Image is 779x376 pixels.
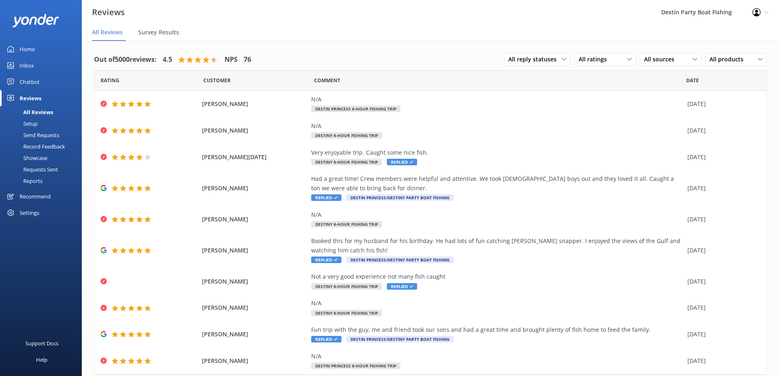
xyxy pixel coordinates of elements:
div: Fun trip with the guy, me and friend took our sons and had a great time and brought plenty of fis... [311,325,683,334]
span: [PERSON_NAME] [202,215,308,224]
div: N/A [311,122,683,131]
a: All Reviews [5,106,82,118]
a: Record Feedback [5,141,82,152]
span: Replied [387,283,417,290]
div: Record Feedback [5,141,65,152]
span: Replied [311,336,341,342]
h3: Reviews [92,6,125,19]
div: Reports [5,175,43,187]
div: [DATE] [687,246,756,255]
span: Destiny 6-Hour Fishing Trip [311,283,382,290]
div: Send Requests [5,129,59,141]
div: [DATE] [687,184,756,193]
div: N/A [311,299,683,308]
span: Replied [311,257,341,263]
div: Support Docs [25,335,58,351]
span: [PERSON_NAME] [202,246,308,255]
div: Recommend [20,188,51,205]
a: Requests Sent [5,164,82,175]
img: yonder-white-logo.png [12,14,59,27]
span: Destiny 6-Hour Fishing Trip [311,159,382,165]
div: Help [36,351,47,368]
div: N/A [311,352,683,361]
div: [DATE] [687,277,756,286]
a: Reports [5,175,82,187]
div: Inbox [20,57,34,74]
h4: 76 [244,54,251,65]
div: Settings [20,205,39,221]
span: Date [101,77,119,84]
a: Showcase [5,152,82,164]
h4: Out of 5000 reviews: [94,54,157,65]
div: Had a great time! Crew members were helpful and attentive. We took [DEMOGRAPHIC_DATA] boys out an... [311,174,683,193]
span: [PERSON_NAME] [202,99,308,108]
span: Destiny 6-Hour Fishing Trip [311,221,382,227]
span: Date [686,77,699,84]
h4: NPS [224,54,238,65]
div: N/A [311,210,683,219]
div: Home [20,41,35,57]
h4: 4.5 [163,54,172,65]
div: Reviews [20,90,41,106]
span: All reply statuses [508,55,561,64]
span: Destiny 6-Hour Fishing Trip [311,310,382,316]
span: All products [709,55,748,64]
a: Send Requests [5,129,82,141]
span: All Reviews [92,28,123,36]
span: Replied [311,194,341,201]
div: Chatbot [20,74,40,90]
span: [PERSON_NAME] [202,356,308,365]
div: Booked this for my husband for his birthday. He had lots of fun catching [PERSON_NAME] snapper. I... [311,236,683,255]
div: Setup [5,118,38,129]
div: [DATE] [687,303,756,312]
span: Replied [387,159,417,165]
span: [PERSON_NAME] [202,126,308,135]
span: Destin Princess 6-Hour Fishing Trip [311,362,400,369]
div: Requests Sent [5,164,58,175]
span: [PERSON_NAME][DATE] [202,153,308,162]
span: Destin Princess 6-Hour Fishing Trip [311,106,400,112]
div: [DATE] [687,153,756,162]
div: N/A [311,95,683,104]
span: [PERSON_NAME] [202,303,308,312]
div: [DATE] [687,99,756,108]
div: [DATE] [687,356,756,365]
div: [DATE] [687,126,756,135]
span: Destiny 6-Hour Fishing Trip [311,132,382,139]
span: Survey Results [138,28,179,36]
div: Very enjoyable trip. Caught some nice fish. [311,148,683,157]
span: Destin Princess/Destiny Party Boat Fishing [346,194,453,201]
span: All ratings [579,55,612,64]
span: [PERSON_NAME] [202,277,308,286]
div: Showcase [5,152,47,164]
div: [DATE] [687,330,756,339]
span: All sources [644,55,679,64]
span: Date [203,77,231,84]
div: All Reviews [5,106,53,118]
div: Not a very good experience not many fish caught [311,272,683,281]
span: Destin Princess/Destiny Party Boat Fishing [346,336,453,342]
span: Destin Princess/Destiny Party Boat Fishing [346,257,453,263]
a: Setup [5,118,82,129]
span: [PERSON_NAME] [202,330,308,339]
div: [DATE] [687,215,756,224]
span: Question [314,77,340,84]
span: [PERSON_NAME] [202,184,308,193]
